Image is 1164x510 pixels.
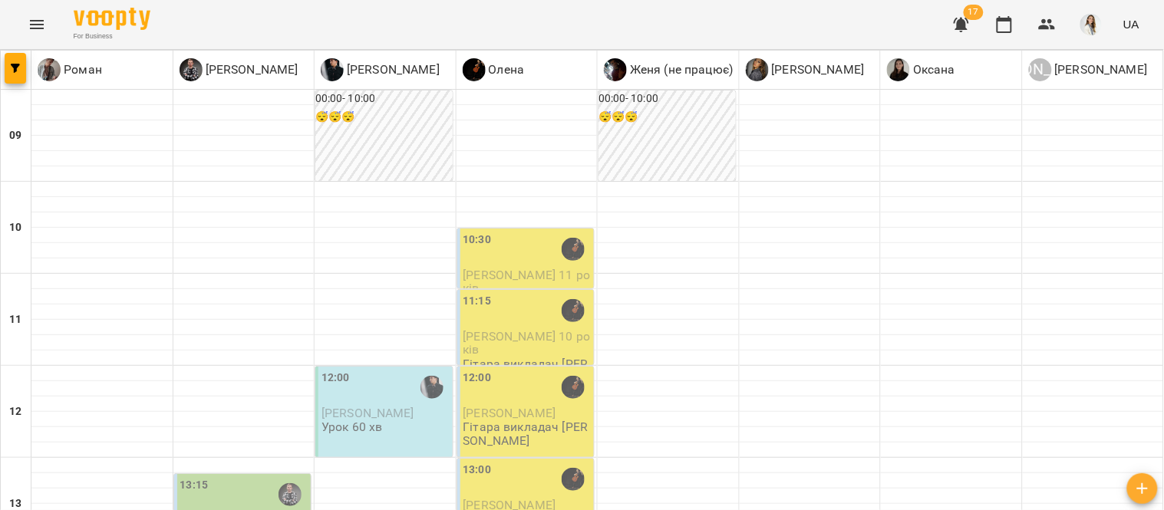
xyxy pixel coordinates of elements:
a: А [PERSON_NAME] [746,58,865,81]
div: Анатолій [1029,58,1148,81]
img: М [180,58,203,81]
img: Олена [562,238,585,261]
img: abcb920824ed1c0b1cb573ad24907a7f.png [1080,14,1102,35]
img: Вячеслав [420,376,444,399]
label: 10:30 [463,232,492,248]
a: Р Роман [38,58,102,81]
p: Оксана [910,61,955,79]
span: For Business [74,31,150,41]
label: 13:00 [463,462,492,479]
div: Анна [746,58,865,81]
span: [PERSON_NAME] [463,406,556,420]
div: Максим [180,58,298,81]
p: [PERSON_NAME] [344,61,440,79]
img: Олена [562,376,585,399]
div: Оксана [887,58,955,81]
span: [PERSON_NAME] 10 років [463,329,591,357]
a: О Олена [463,58,525,81]
span: UA [1123,16,1139,32]
p: [PERSON_NAME] [203,61,298,79]
button: UA [1117,10,1146,38]
p: [PERSON_NAME] [769,61,865,79]
img: Олена [562,468,585,491]
h6: 10 [9,219,21,236]
h6: 00:00 - 10:00 [315,90,453,107]
img: Максим [279,483,302,506]
p: Женя (не працює) [627,61,734,79]
img: Ж [604,58,627,81]
p: Гітара викладач [PERSON_NAME] [463,420,592,447]
img: В [321,58,344,81]
img: О [463,58,486,81]
span: 17 [964,5,984,20]
h6: 09 [9,127,21,144]
h6: 00:00 - 10:00 [598,90,736,107]
label: 13:15 [180,477,209,494]
div: Роман [38,58,102,81]
h6: 12 [9,403,21,420]
p: Гітара викладач [PERSON_NAME] [463,357,592,384]
img: О [887,58,910,81]
label: 12:00 [322,370,350,387]
button: Menu [18,6,55,43]
span: [PERSON_NAME] 11 років [463,268,591,295]
div: [PERSON_NAME] [1029,58,1052,81]
label: 11:15 [463,293,492,310]
span: [PERSON_NAME] [322,406,414,420]
a: [PERSON_NAME] [PERSON_NAME] [1029,58,1148,81]
p: Урок 60 хв [322,420,382,433]
p: [PERSON_NAME] [1052,61,1148,79]
div: Олена [463,58,525,81]
img: Р [38,58,61,81]
a: В [PERSON_NAME] [321,58,440,81]
div: Вячеслав [321,58,440,81]
a: М [PERSON_NAME] [180,58,298,81]
a: О Оксана [887,58,955,81]
p: Роман [61,61,102,79]
p: Олена [486,61,525,79]
button: Створити урок [1127,473,1158,504]
h6: 😴😴😴 [598,109,736,126]
img: А [746,58,769,81]
a: Ж Женя (не працює) [604,58,734,81]
h6: 11 [9,311,21,328]
h6: 😴😴😴 [315,109,453,126]
label: 12:00 [463,370,492,387]
div: Женя (не працює) [604,58,734,81]
img: Voopty Logo [74,8,150,30]
img: Олена [562,299,585,322]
